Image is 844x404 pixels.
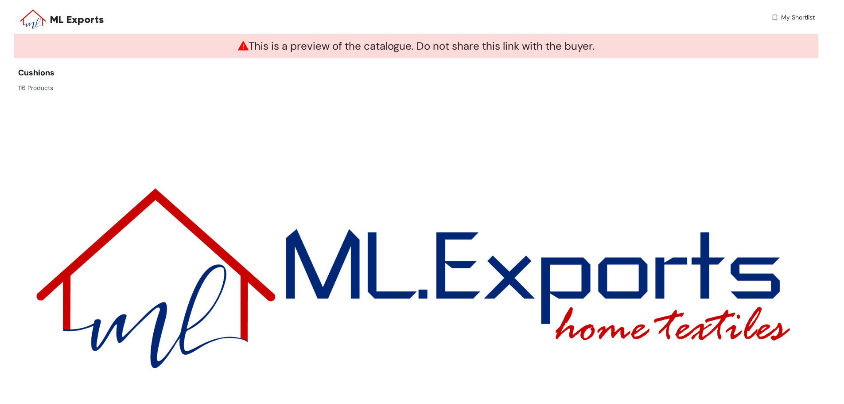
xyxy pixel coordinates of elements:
[238,39,595,53] span: This is a preview of the catalogue. Do not share this link with the buyer.
[18,79,418,93] div: 116 Products
[18,4,47,32] img: Buyer Portal
[771,13,779,22] img: wishlist
[238,40,249,51] span: warning
[781,13,815,22] span: My Shortlist
[18,67,54,78] span: Cushions
[50,12,104,27] span: ML Exports
[803,104,812,113] img: Close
